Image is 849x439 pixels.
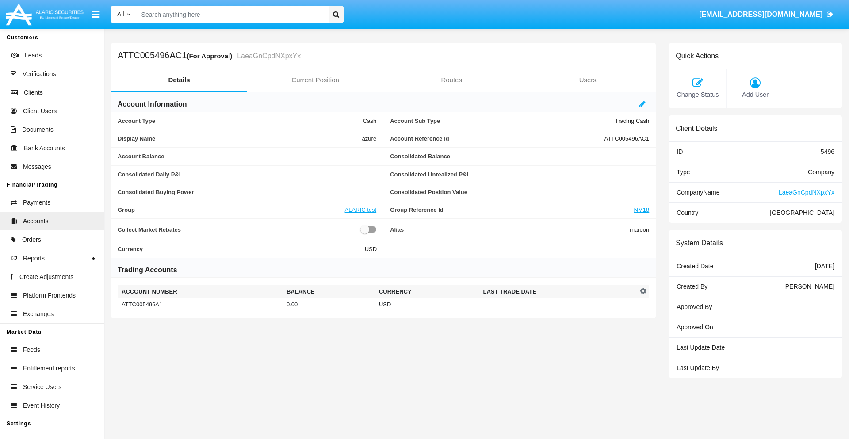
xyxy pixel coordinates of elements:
span: All [117,11,124,18]
span: Last Update Date [677,344,725,351]
span: Account Type [118,118,363,124]
h6: Trading Accounts [118,265,177,275]
h5: ATTC005496AC1 [118,51,301,61]
span: Reports [23,254,45,263]
span: ATTC005496AC1 [604,135,650,142]
span: [GEOGRAPHIC_DATA] [770,209,834,216]
span: Account Sub Type [390,118,615,124]
span: Payments [23,198,50,207]
a: Details [111,69,247,91]
span: Display Name [118,135,362,142]
a: Routes [383,69,520,91]
span: Type [677,168,690,176]
span: Company [808,168,834,176]
span: Account Balance [118,153,376,160]
span: Accounts [23,217,49,226]
span: Entitlement reports [23,364,75,373]
span: Cash [363,118,376,124]
a: NM18 [634,206,650,213]
a: [EMAIL_ADDRESS][DOMAIN_NAME] [695,2,838,27]
th: Last Trade Date [479,285,638,298]
span: Verifications [23,69,56,79]
span: azure [362,135,377,142]
th: Currency [375,285,480,298]
span: Create Adjustments [19,272,73,282]
span: ID [677,148,683,155]
a: All [111,10,137,19]
h6: System Details [676,239,723,247]
span: Alias [390,224,630,235]
span: 5496 [821,148,834,155]
th: Balance [283,285,375,298]
td: 0.00 [283,298,375,311]
span: Leads [25,51,42,60]
a: Users [520,69,656,91]
span: Platform Frontends [23,291,76,300]
span: Messages [23,162,51,172]
span: Orders [22,235,41,244]
a: ALARIC test [345,206,377,213]
th: Account Number [118,285,283,298]
span: Consolidated Buying Power [118,189,376,195]
span: Approved On [677,324,713,331]
span: [PERSON_NAME] [784,283,834,290]
span: Consolidated Position Value [390,189,649,195]
span: Clients [24,88,43,97]
input: Search [137,6,325,23]
span: Client Users [23,107,57,116]
span: Currency [118,246,365,252]
img: Logo image [4,1,85,27]
span: Exchanges [23,309,54,319]
span: LaeaGnCpdNXpxYx [779,189,834,196]
a: Current Position [247,69,383,91]
span: Add User [731,90,779,100]
h6: Quick Actions [676,52,719,60]
span: [EMAIL_ADDRESS][DOMAIN_NAME] [699,11,822,18]
span: Change Status [673,90,722,100]
span: [DATE] [815,263,834,270]
span: Country [677,209,698,216]
span: Company Name [677,189,719,196]
h6: Account Information [118,99,187,109]
span: Approved By [677,303,712,310]
span: Trading Cash [615,118,650,124]
span: Collect Market Rebates [118,224,360,235]
h6: Client Details [676,124,717,133]
span: maroon [630,224,649,235]
span: Consolidated Unrealized P&L [390,171,649,178]
span: Bank Accounts [24,144,65,153]
td: USD [375,298,480,311]
span: Documents [22,125,54,134]
span: USD [365,246,377,252]
span: Group [118,206,345,213]
span: Created By [677,283,707,290]
span: Consolidated Daily P&L [118,171,376,178]
span: Account Reference Id [390,135,604,142]
span: Last Update By [677,364,719,371]
div: (For Approval) [187,51,235,61]
span: Event History [23,401,60,410]
small: LaeaGnCpdNXpxYx [235,53,301,60]
span: Feeds [23,345,40,355]
span: Consolidated Balance [390,153,649,160]
span: Group Reference Id [390,206,634,213]
span: Service Users [23,382,61,392]
td: ATTC005496A1 [118,298,283,311]
span: Created Date [677,263,713,270]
